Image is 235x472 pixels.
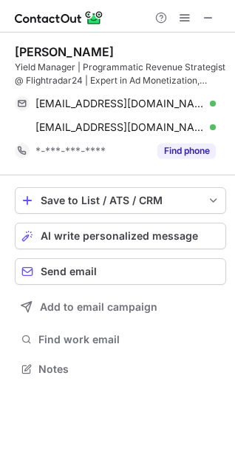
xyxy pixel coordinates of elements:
span: [EMAIL_ADDRESS][DOMAIN_NAME] [35,97,205,110]
span: AI write personalized message [41,230,198,242]
button: Notes [15,359,226,380]
button: Reveal Button [157,144,216,158]
div: Yield Manager | Programmatic Revenue Strategist @ Flightradar24 | Expert in Ad Monetization, AdOp... [15,61,226,87]
span: Find work email [38,333,220,346]
button: Find work email [15,329,226,350]
div: [PERSON_NAME] [15,44,114,59]
button: Add to email campaign [15,294,226,320]
div: Save to List / ATS / CRM [41,195,200,206]
button: save-profile-one-click [15,187,226,214]
span: [EMAIL_ADDRESS][DOMAIN_NAME] [35,121,205,134]
span: Add to email campaign [40,301,157,313]
img: ContactOut v5.3.10 [15,9,103,27]
span: Send email [41,266,97,277]
button: Send email [15,258,226,285]
button: AI write personalized message [15,223,226,249]
span: Notes [38,363,220,376]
